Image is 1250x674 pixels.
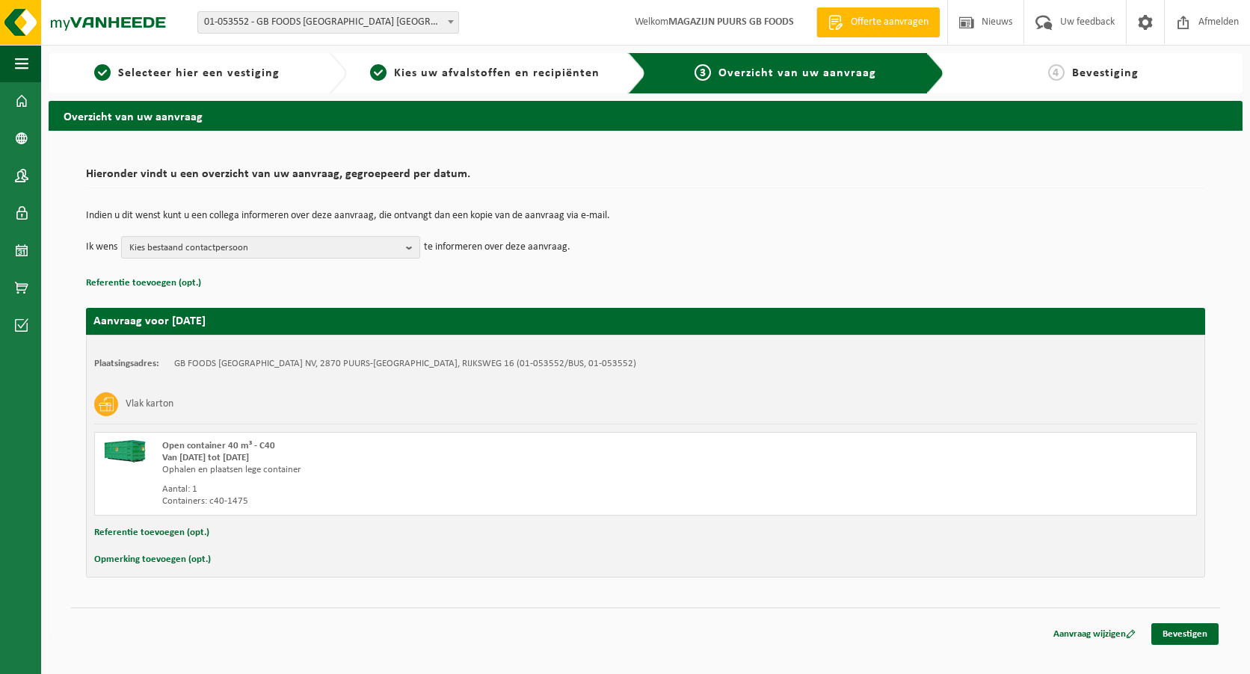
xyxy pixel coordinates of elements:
strong: Van [DATE] tot [DATE] [162,453,249,463]
span: Selecteer hier een vestiging [118,67,280,79]
span: 2 [370,64,387,81]
span: Bevestiging [1072,67,1139,79]
a: Aanvraag wijzigen [1042,623,1147,645]
span: 3 [695,64,711,81]
p: Ik wens [86,236,117,259]
strong: Plaatsingsadres: [94,359,159,368]
span: Overzicht van uw aanvraag [718,67,876,79]
h2: Hieronder vindt u een overzicht van uw aanvraag, gegroepeerd per datum. [86,168,1205,188]
span: 01-053552 - GB FOODS BELGIUM NV - PUURS-SINT-AMANDS [198,12,458,33]
a: 2Kies uw afvalstoffen en recipiënten [354,64,615,82]
span: Kies uw afvalstoffen en recipiënten [394,67,600,79]
button: Referentie toevoegen (opt.) [94,523,209,542]
p: te informeren over deze aanvraag. [424,236,570,259]
span: 01-053552 - GB FOODS BELGIUM NV - PUURS-SINT-AMANDS [197,11,459,34]
button: Kies bestaand contactpersoon [121,236,420,259]
strong: MAGAZIJN PUURS GB FOODS [668,16,794,28]
strong: Aanvraag voor [DATE] [93,315,206,327]
button: Opmerking toevoegen (opt.) [94,550,211,569]
div: Ophalen en plaatsen lege container [162,464,706,476]
h3: Vlak karton [126,392,173,416]
a: Offerte aanvragen [816,7,940,37]
h2: Overzicht van uw aanvraag [49,101,1243,130]
span: Kies bestaand contactpersoon [129,237,400,259]
img: HK-XC-40-GN-00.png [102,440,147,463]
a: 1Selecteer hier een vestiging [56,64,317,82]
p: Indien u dit wenst kunt u een collega informeren over deze aanvraag, die ontvangt dan een kopie v... [86,211,1205,221]
span: Offerte aanvragen [847,15,932,30]
div: Aantal: 1 [162,483,706,495]
a: Bevestigen [1151,623,1219,645]
div: Containers: c40-1475 [162,495,706,507]
span: Open container 40 m³ - C40 [162,441,275,451]
span: 4 [1048,64,1065,81]
td: GB FOODS [GEOGRAPHIC_DATA] NV, 2870 PUURS-[GEOGRAPHIC_DATA], RIJKSWEG 16 (01-053552/BUS, 01-053552) [174,358,636,370]
span: 1 [94,64,111,81]
button: Referentie toevoegen (opt.) [86,273,201,293]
